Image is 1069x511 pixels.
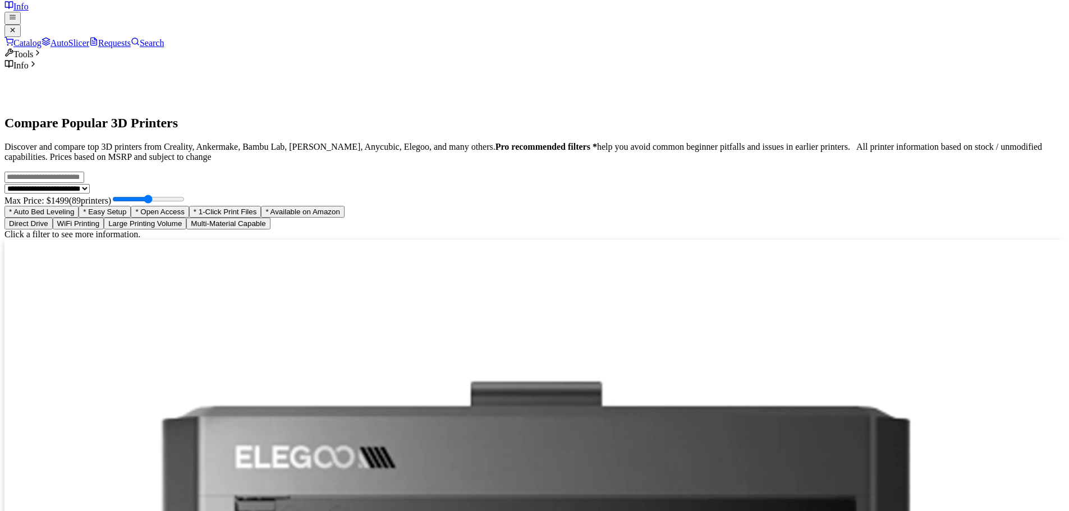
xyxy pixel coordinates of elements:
button: * 1-Click Print Files [189,206,261,218]
button: * Easy Setup [79,206,131,218]
button: WiFi Printing [53,218,104,229]
span: Info [4,61,29,70]
button: Direct Drive [4,218,53,229]
a: AutoSlicer [42,38,89,48]
a: Search [131,38,164,48]
p: Discover and compare top 3D printers from Creality, Ankermake, Bambu Lab, [PERSON_NAME], Anycubic... [4,142,1065,162]
div: Click a filter to see more information. [4,229,1065,240]
button: * Available on Amazon [261,206,344,218]
a: Info [4,2,29,11]
a: Requests [89,38,131,48]
button: Multi-Material Capable [186,218,270,229]
label: Max Price: $ 1499 ( 89 printers) [4,196,111,205]
button: mobile navigation menu [4,12,21,24]
b: Pro recommended filters * [495,142,597,151]
button: Large Printing Volume [104,218,186,229]
h1: Compare Popular 3D Printers [4,116,1065,131]
button: * Auto Bed Leveling [4,206,79,218]
button: close mobile navigation menu [4,25,21,37]
span: Tools [4,49,33,59]
button: * Open Access [131,206,189,218]
a: Catalog [4,38,42,48]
